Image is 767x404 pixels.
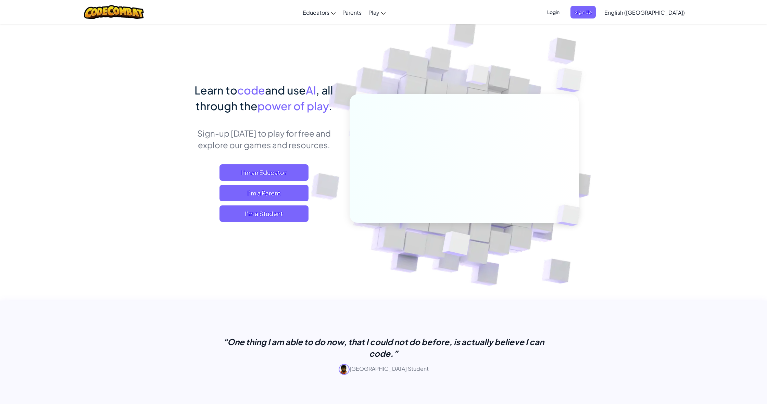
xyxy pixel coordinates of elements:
[339,364,350,375] img: avatar
[212,336,555,359] p: “One thing I am able to do now, that I could not do before, is actually believe I can code.”
[257,99,329,113] span: power of play
[194,83,237,97] span: Learn to
[188,127,339,151] p: Sign-up [DATE] to play for free and explore our games and resources.
[306,83,316,97] span: AI
[570,6,596,18] button: Sign Up
[543,6,564,18] button: Login
[426,217,487,274] img: Overlap cubes
[219,185,309,201] a: I'm a Parent
[219,164,309,181] a: I'm an Educator
[368,9,379,16] span: Play
[601,3,688,22] a: English ([GEOGRAPHIC_DATA])
[299,3,339,22] a: Educators
[545,190,596,240] img: Overlap cubes
[604,9,685,16] span: English ([GEOGRAPHIC_DATA])
[329,99,332,113] span: .
[453,51,503,102] img: Overlap cubes
[542,51,601,109] img: Overlap cubes
[84,5,144,19] img: CodeCombat logo
[212,364,555,375] p: [GEOGRAPHIC_DATA] Student
[303,9,329,16] span: Educators
[219,205,309,222] button: I'm a Student
[237,83,265,97] span: code
[339,3,365,22] a: Parents
[265,83,306,97] span: and use
[365,3,389,22] a: Play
